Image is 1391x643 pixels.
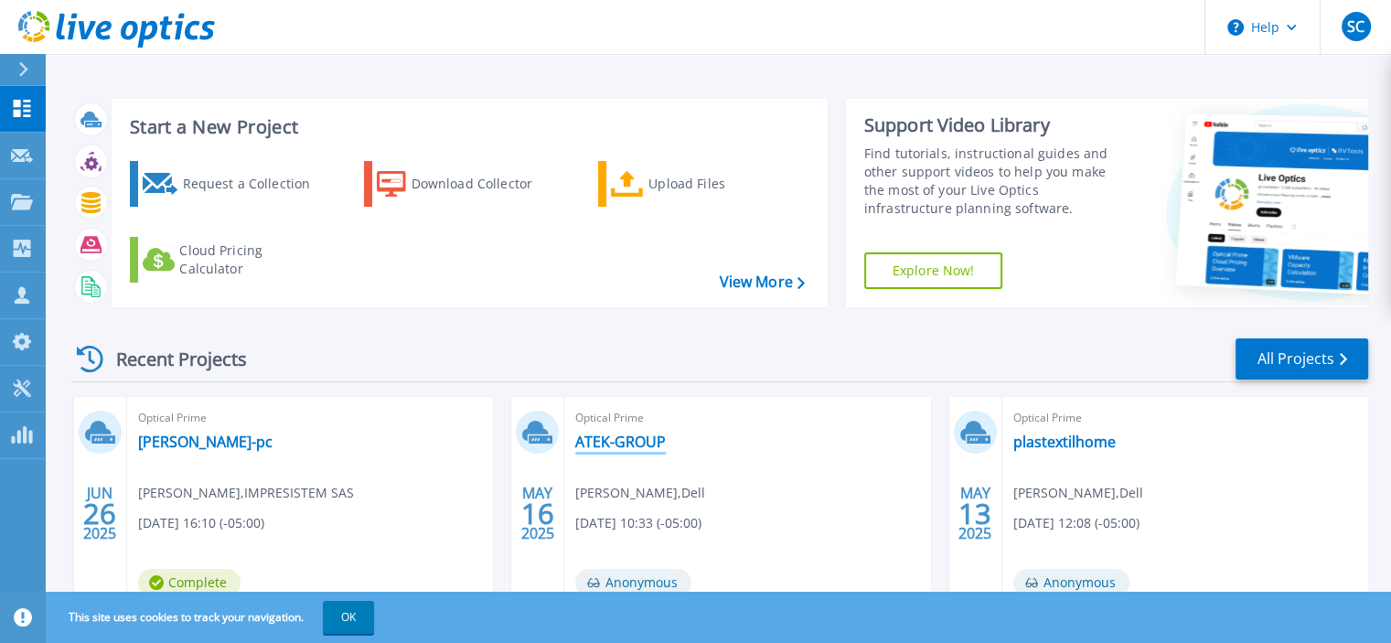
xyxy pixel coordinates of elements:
[864,252,1003,289] a: Explore Now!
[1013,408,1357,428] span: Optical Prime
[575,513,701,533] span: [DATE] 10:33 (-05:00)
[323,601,374,634] button: OK
[1013,513,1140,533] span: [DATE] 12:08 (-05:00)
[138,433,273,451] a: [PERSON_NAME]-pc
[864,145,1127,218] div: Find tutorials, instructional guides and other support videos to help you make the most of your L...
[958,480,992,547] div: MAY 2025
[138,483,354,503] span: [PERSON_NAME] , IMPRESISTEM SAS
[575,483,705,503] span: [PERSON_NAME] , Dell
[50,601,374,634] span: This site uses cookies to track your navigation.
[138,569,241,596] span: Complete
[364,161,568,207] a: Download Collector
[521,506,554,521] span: 16
[575,433,666,451] a: ATEK-GROUP
[575,408,919,428] span: Optical Prime
[130,161,334,207] a: Request a Collection
[1013,483,1143,503] span: [PERSON_NAME] , Dell
[1347,19,1364,34] span: SC
[1013,569,1129,596] span: Anonymous
[864,113,1127,137] div: Support Video Library
[138,513,264,533] span: [DATE] 16:10 (-05:00)
[412,166,558,202] div: Download Collector
[179,241,326,278] div: Cloud Pricing Calculator
[130,117,804,137] h3: Start a New Project
[719,273,804,291] a: View More
[70,337,272,381] div: Recent Projects
[130,237,334,283] a: Cloud Pricing Calculator
[648,166,795,202] div: Upload Files
[83,506,116,521] span: 26
[138,408,482,428] span: Optical Prime
[598,161,802,207] a: Upload Files
[575,569,691,596] span: Anonymous
[182,166,328,202] div: Request a Collection
[1013,433,1116,451] a: plastextilhome
[1236,338,1368,380] a: All Projects
[958,506,991,521] span: 13
[82,480,117,547] div: JUN 2025
[520,480,555,547] div: MAY 2025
